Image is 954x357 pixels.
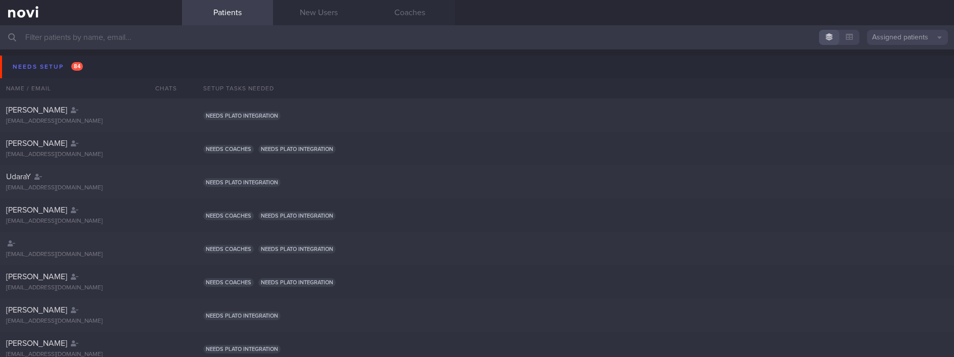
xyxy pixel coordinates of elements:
[6,251,176,259] div: [EMAIL_ADDRESS][DOMAIN_NAME]
[258,212,336,220] span: Needs plato integration
[6,218,176,225] div: [EMAIL_ADDRESS][DOMAIN_NAME]
[197,78,954,98] div: Setup tasks needed
[6,106,67,114] span: [PERSON_NAME]
[258,245,336,253] span: Needs plato integration
[867,30,948,45] button: Assigned patients
[6,339,67,347] span: [PERSON_NAME]
[203,245,254,253] span: Needs coaches
[6,206,67,214] span: [PERSON_NAME]
[6,318,176,325] div: [EMAIL_ADDRESS][DOMAIN_NAME]
[6,139,67,147] span: [PERSON_NAME]
[203,145,254,154] span: Needs coaches
[6,151,176,159] div: [EMAIL_ADDRESS][DOMAIN_NAME]
[258,278,336,287] span: Needs plato integration
[6,184,176,192] div: [EMAIL_ADDRESS][DOMAIN_NAME]
[203,345,281,353] span: Needs plato integration
[203,112,281,120] span: Needs plato integration
[203,212,254,220] span: Needs coaches
[203,312,281,320] span: Needs plato integration
[6,273,67,281] span: [PERSON_NAME]
[71,62,83,71] span: 84
[203,178,281,187] span: Needs plato integration
[258,145,336,154] span: Needs plato integration
[6,118,176,125] div: [EMAIL_ADDRESS][DOMAIN_NAME]
[6,284,176,292] div: [EMAIL_ADDRESS][DOMAIN_NAME]
[10,60,85,74] div: Needs setup
[142,78,182,98] div: Chats
[6,306,67,314] span: [PERSON_NAME]
[203,278,254,287] span: Needs coaches
[6,173,31,181] span: UdaraY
